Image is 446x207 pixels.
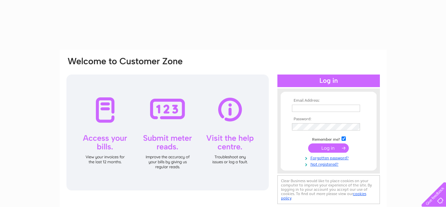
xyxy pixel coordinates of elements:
[292,161,367,167] a: Not registered?
[290,135,367,142] td: Remember me?
[277,175,380,204] div: Clear Business would like to place cookies on your computer to improve your experience of the sit...
[290,117,367,122] th: Password:
[308,143,349,153] input: Submit
[292,154,367,161] a: Forgotten password?
[290,98,367,103] th: Email Address:
[281,191,366,200] a: cookies policy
